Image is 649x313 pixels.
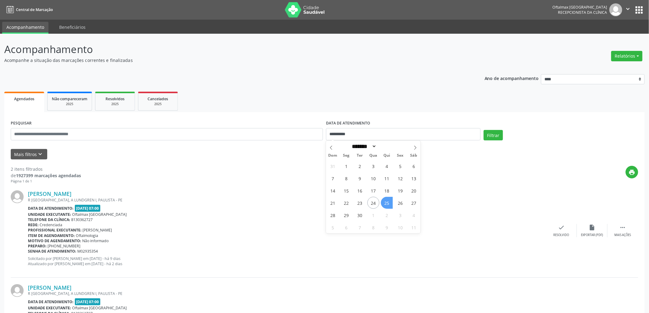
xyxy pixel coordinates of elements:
[327,197,339,209] span: Setembro 21, 2025
[484,130,503,140] button: Filtrar
[11,284,24,297] img: img
[28,227,82,233] b: Profissional executante:
[553,5,607,10] div: Oftalmax [GEOGRAPHIC_DATA]
[28,299,74,304] b: Data de atendimento:
[581,233,603,237] div: Exportar (PDF)
[52,96,87,101] span: Não compareceram
[340,185,352,197] span: Setembro 15, 2025
[16,173,81,178] strong: 1927399 marcações agendadas
[143,102,173,106] div: 2025
[327,185,339,197] span: Setembro 14, 2025
[408,172,420,184] span: Setembro 13, 2025
[28,256,546,266] p: Solicitado por [PERSON_NAME] em [DATE] - há 9 dias Atualizado por [PERSON_NAME] em [DATE] - há 2 ...
[340,160,352,172] span: Setembro 1, 2025
[72,305,127,311] span: Oftalmax [GEOGRAPHIC_DATA]
[28,190,71,197] a: [PERSON_NAME]
[327,221,339,233] span: Outubro 5, 2025
[394,154,407,158] span: Sex
[327,209,339,221] span: Setembro 28, 2025
[327,172,339,184] span: Setembro 7, 2025
[340,221,352,233] span: Outubro 6, 2025
[28,222,39,227] b: Rede:
[381,185,393,197] span: Setembro 18, 2025
[28,291,546,296] div: R [GEOGRAPHIC_DATA], A LUNDGREN I, PAULISTA - PE
[626,166,638,178] button: print
[408,209,420,221] span: Outubro 4, 2025
[11,172,81,179] div: de
[40,222,63,227] span: Credenciada
[71,217,93,222] span: 8130362727
[11,119,32,128] label: PESQUISAR
[558,10,607,15] span: Recepcionista da clínica
[11,149,47,160] button: Mais filtroskeyboard_arrow_down
[381,197,393,209] span: Setembro 25, 2025
[28,206,74,211] b: Data de atendimento:
[52,102,87,106] div: 2025
[609,3,622,16] img: img
[4,5,53,15] a: Central de Marcação
[408,160,420,172] span: Setembro 6, 2025
[354,197,366,209] span: Setembro 23, 2025
[28,197,546,203] div: R [GEOGRAPHIC_DATA], A LUNDGREN I, PAULISTA - PE
[367,160,379,172] span: Setembro 3, 2025
[367,185,379,197] span: Setembro 17, 2025
[11,179,81,184] div: Página 1 de 1
[28,212,71,217] b: Unidade executante:
[354,160,366,172] span: Setembro 2, 2025
[106,96,125,101] span: Resolvidos
[394,172,406,184] span: Setembro 12, 2025
[148,96,168,101] span: Cancelados
[394,185,406,197] span: Setembro 19, 2025
[327,160,339,172] span: Agosto 31, 2025
[37,151,44,158] i: keyboard_arrow_down
[354,185,366,197] span: Setembro 16, 2025
[408,197,420,209] span: Setembro 27, 2025
[634,5,645,15] button: apps
[622,3,634,16] button: 
[394,197,406,209] span: Setembro 26, 2025
[326,154,340,158] span: Dom
[2,22,48,34] a: Acompanhamento
[367,154,380,158] span: Qua
[340,197,352,209] span: Setembro 22, 2025
[554,233,569,237] div: Resolvido
[408,221,420,233] span: Outubro 11, 2025
[620,224,626,231] i: 
[72,212,127,217] span: Oftalmax [GEOGRAPHIC_DATA]
[367,197,379,209] span: Setembro 24, 2025
[381,160,393,172] span: Setembro 4, 2025
[367,221,379,233] span: Outubro 8, 2025
[4,57,453,63] p: Acompanhe a situação das marcações correntes e finalizadas
[16,7,53,12] span: Central de Marcação
[28,233,75,238] b: Item de agendamento:
[394,160,406,172] span: Setembro 5, 2025
[377,143,397,150] input: Year
[11,190,24,203] img: img
[4,42,453,57] p: Acompanhamento
[326,119,370,128] label: DATA DE ATENDIMENTO
[615,233,631,237] div: Mais ações
[28,305,71,311] b: Unidade executante:
[83,227,112,233] span: [PERSON_NAME]
[394,221,406,233] span: Outubro 10, 2025
[381,221,393,233] span: Outubro 9, 2025
[55,22,90,32] a: Beneficiários
[100,102,130,106] div: 2025
[11,166,81,172] div: 2 itens filtrados
[589,224,596,231] i: insert_drive_file
[353,154,367,158] span: Ter
[367,172,379,184] span: Setembro 10, 2025
[48,243,81,249] span: [PHONE_NUMBER]
[14,96,34,101] span: Agendados
[350,143,377,150] select: Month
[28,238,81,243] b: Motivo de agendamento:
[381,209,393,221] span: Outubro 2, 2025
[611,51,643,61] button: Relatórios
[28,243,47,249] b: Preparo:
[381,172,393,184] span: Setembro 11, 2025
[380,154,394,158] span: Qui
[28,284,71,291] a: [PERSON_NAME]
[83,238,109,243] span: Não informado
[485,74,539,82] p: Ano de acompanhamento
[340,209,352,221] span: Setembro 29, 2025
